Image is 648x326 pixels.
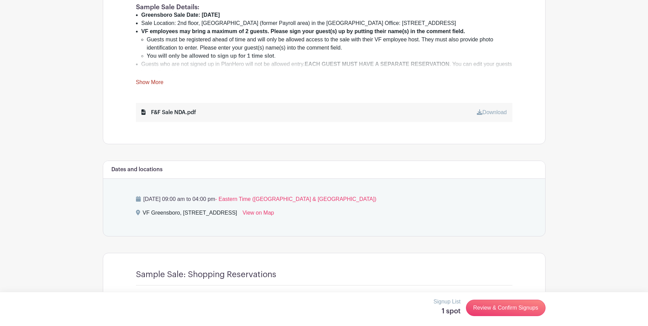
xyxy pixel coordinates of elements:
a: Show More [136,79,164,88]
strong: Greensboro Sale Date: [DATE] [141,12,220,18]
a: Review & Confirm Signups [466,300,545,316]
strong: VF employees may bring a maximum of 2 guests. Please sign your guest(s) up by putting their name(... [141,28,465,34]
span: - Eastern Time ([GEOGRAPHIC_DATA] & [GEOGRAPHIC_DATA]) [215,196,376,202]
li: Guests who are not signed up in PlanHero will not be allowed entry. . You can edit your guests li... [141,60,512,77]
h4: Sample Sale: Shopping Reservations [136,270,276,280]
h5: 1 spot [433,307,460,315]
li: Sale Location: 2nd floor, [GEOGRAPHIC_DATA] (former Payroll area) in the [GEOGRAPHIC_DATA] Office... [141,19,512,27]
strong: EACH GUEST MUST HAVE A SEPARATE RESERVATION [305,61,450,67]
a: View on Map [243,209,274,220]
li: . [147,52,512,60]
li: Guests must be registered ahead of time and will only be allowed access to the sale with their VF... [147,36,512,52]
p: [DATE] 09:00 am to 04:00 pm [136,195,512,203]
div: F&F Sale NDA.pdf [141,108,196,117]
h1: Sample Sale Details: [136,3,512,11]
strong: You will only be allowed to sign up for 1 time slot [147,53,274,59]
div: VF Greensboro, [STREET_ADDRESS] [143,209,237,220]
a: Download [477,109,507,115]
p: Signup List [433,298,460,306]
h6: Dates and locations [111,166,163,173]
